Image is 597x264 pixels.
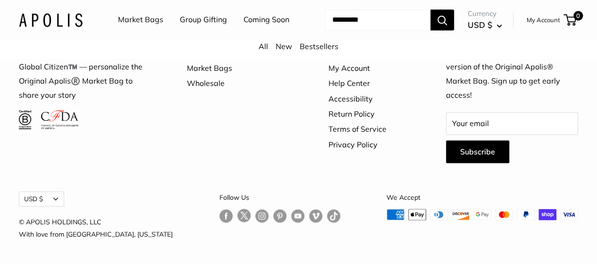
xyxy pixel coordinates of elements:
a: Follow us on Vimeo [309,209,322,222]
a: Market Bags [118,13,163,27]
button: Subscribe [446,140,509,163]
a: Return Policy [328,106,413,121]
img: Apolis [19,13,83,26]
a: New [276,42,292,51]
button: USD $ [468,17,502,33]
a: All [259,42,268,51]
a: Follow us on Instagram [255,209,269,222]
a: Group Gifting [180,13,227,27]
a: Follow us on Pinterest [273,209,286,222]
a: Coming Soon [244,13,289,27]
a: 0 [564,14,576,26]
img: Council of Fashion Designers of America Member [41,110,78,129]
a: Accessibility [328,91,413,106]
a: Privacy Policy [328,137,413,152]
p: We Accept [387,191,578,204]
a: Terms of Service [328,121,413,136]
span: Currency [468,7,502,20]
a: Help Center [328,76,413,91]
p: Follow Us [219,191,340,204]
span: 0 [573,11,583,20]
a: Follow us on Twitter [237,209,251,226]
a: Follow us on Tumblr [327,209,340,222]
a: My Account [328,60,413,76]
p: (uh-[PERSON_NAME]-is) means Global Citizen™️ — personalize the Original Apolis®️ Market Bag to sh... [19,46,154,102]
p: Weekly we release a new limited version of the Original Apolis® Market Bag. Sign up to get early ... [446,46,578,102]
a: Wholesale [187,76,295,91]
span: USD $ [468,20,492,30]
button: Search [430,9,454,30]
img: Certified B Corporation [19,110,32,129]
a: Follow us on Facebook [219,209,233,222]
a: My Account [527,14,560,26]
a: Market Bags [187,60,295,76]
p: © APOLIS HOLDINGS, LLC With love from [GEOGRAPHIC_DATA], [US_STATE] [19,216,173,240]
a: Follow us on YouTube [291,209,304,222]
a: Bestsellers [300,42,338,51]
button: USD $ [19,191,64,206]
input: Search... [325,9,430,30]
